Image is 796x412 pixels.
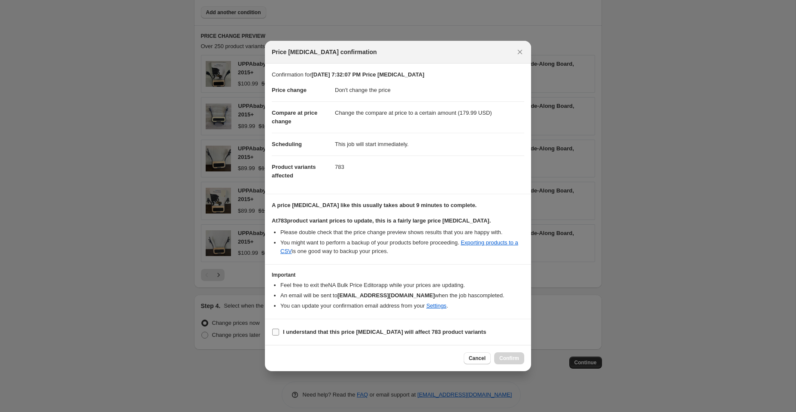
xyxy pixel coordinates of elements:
[272,48,377,56] span: Price [MEDICAL_DATA] confirmation
[272,202,477,208] b: A price [MEDICAL_DATA] like this usually takes about 9 minutes to complete.
[272,164,316,179] span: Product variants affected
[272,87,307,93] span: Price change
[280,281,524,290] li: Feel free to exit the NA Bulk Price Editor app while your prices are updating.
[464,352,491,364] button: Cancel
[426,302,447,309] a: Settings
[272,70,524,79] p: Confirmation for
[280,228,524,237] li: Please double check that the price change preview shows results that you are happy with.
[335,79,524,101] dd: Don't change the price
[272,110,317,125] span: Compare at price change
[335,101,524,124] dd: Change the compare at price to a certain amount (179.99 USD)
[469,355,486,362] span: Cancel
[280,239,518,254] a: Exporting products to a CSV
[272,272,524,278] h3: Important
[272,217,491,224] b: At 783 product variant prices to update, this is a fairly large price [MEDICAL_DATA].
[283,329,486,335] b: I understand that this price [MEDICAL_DATA] will affect 783 product variants
[311,71,424,78] b: [DATE] 7:32:07 PM Price [MEDICAL_DATA]
[272,141,302,147] span: Scheduling
[280,302,524,310] li: You can update your confirmation email address from your .
[280,291,524,300] li: An email will be sent to when the job has completed .
[335,156,524,178] dd: 783
[280,238,524,256] li: You might want to perform a backup of your products before proceeding. is one good way to backup ...
[514,46,526,58] button: Close
[337,292,435,299] b: [EMAIL_ADDRESS][DOMAIN_NAME]
[335,133,524,156] dd: This job will start immediately.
